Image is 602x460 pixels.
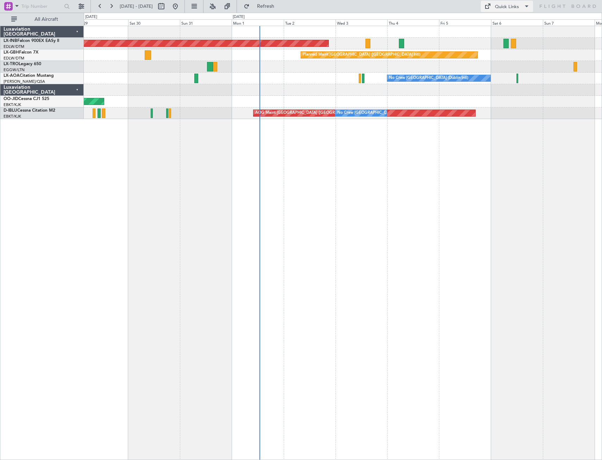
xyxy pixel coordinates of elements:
[495,4,519,11] div: Quick Links
[8,14,76,25] button: All Aircraft
[4,74,54,78] a: LX-AOACitation Mustang
[18,17,74,22] span: All Aircraft
[336,19,387,26] div: Wed 3
[128,19,180,26] div: Sat 30
[232,19,283,26] div: Mon 1
[303,50,420,60] div: Planned Maint [GEOGRAPHIC_DATA] ([GEOGRAPHIC_DATA] Intl)
[4,67,25,73] a: EGGW/LTN
[4,39,59,43] a: LX-INBFalcon 900EX EASy II
[4,56,24,61] a: EDLW/DTM
[76,19,128,26] div: Fri 29
[240,1,283,12] button: Refresh
[255,108,377,118] div: AOG Maint [GEOGRAPHIC_DATA] ([GEOGRAPHIC_DATA] National)
[4,74,20,78] span: LX-AOA
[21,1,62,12] input: Trip Number
[387,19,439,26] div: Thu 4
[4,114,21,119] a: EBKT/KJK
[120,3,153,10] span: [DATE] - [DATE]
[439,19,491,26] div: Fri 5
[85,14,97,20] div: [DATE]
[337,108,455,118] div: No Crew [GEOGRAPHIC_DATA] ([GEOGRAPHIC_DATA] National)
[4,39,17,43] span: LX-INB
[4,102,21,107] a: EBKT/KJK
[4,97,49,101] a: OO-JIDCessna CJ1 525
[4,108,17,113] span: D-IBLU
[4,108,55,113] a: D-IBLUCessna Citation M2
[389,73,468,83] div: No Crew [GEOGRAPHIC_DATA] (Dublin Intl)
[4,97,18,101] span: OO-JID
[284,19,336,26] div: Tue 2
[4,62,41,66] a: LX-TROLegacy 650
[180,19,232,26] div: Sun 31
[4,50,38,55] a: LX-GBHFalcon 7X
[4,44,24,49] a: EDLW/DTM
[251,4,281,9] span: Refresh
[4,62,19,66] span: LX-TRO
[543,19,595,26] div: Sun 7
[491,19,543,26] div: Sat 6
[4,50,19,55] span: LX-GBH
[4,79,45,84] a: [PERSON_NAME]/QSA
[233,14,245,20] div: [DATE]
[481,1,533,12] button: Quick Links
